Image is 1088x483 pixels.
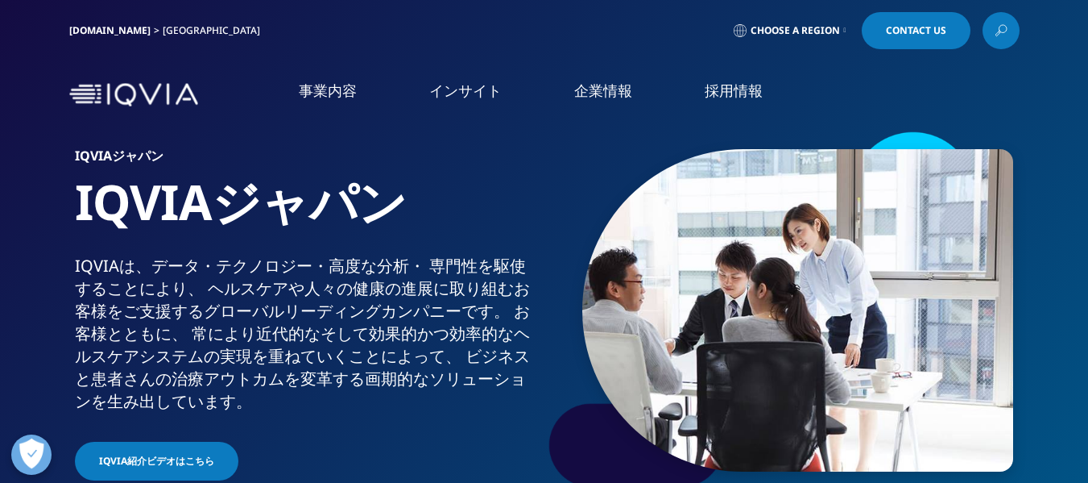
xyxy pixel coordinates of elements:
[75,255,538,413] div: IQVIAは、​データ・​テクノロジー・​高度な​分析・​ 専門性を​駆使する​ことに​より、​ ヘルスケアや​人々の​健康の​進展に​取り組む​お客様を​ご支援​する​グローバル​リーディング...
[429,81,502,101] a: インサイト
[11,435,52,475] button: 優先設定センターを開く
[75,442,238,481] a: IQVIA紹介ビデオはこちら
[862,12,970,49] a: Contact Us
[751,24,840,37] span: Choose a Region
[75,172,538,255] h1: IQVIAジャパン
[205,56,1020,133] nav: Primary
[299,81,357,101] a: 事業内容
[163,24,267,37] div: [GEOGRAPHIC_DATA]
[99,454,214,468] span: IQVIA紹介ビデオはこちら
[886,26,946,35] span: Contact Us
[69,23,151,37] a: [DOMAIN_NAME]
[705,81,763,101] a: 採用情報
[75,149,538,172] h6: IQVIAジャパン
[574,81,632,101] a: 企業情報
[582,149,1013,472] img: 873_asian-businesspeople-meeting-in-office.jpg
